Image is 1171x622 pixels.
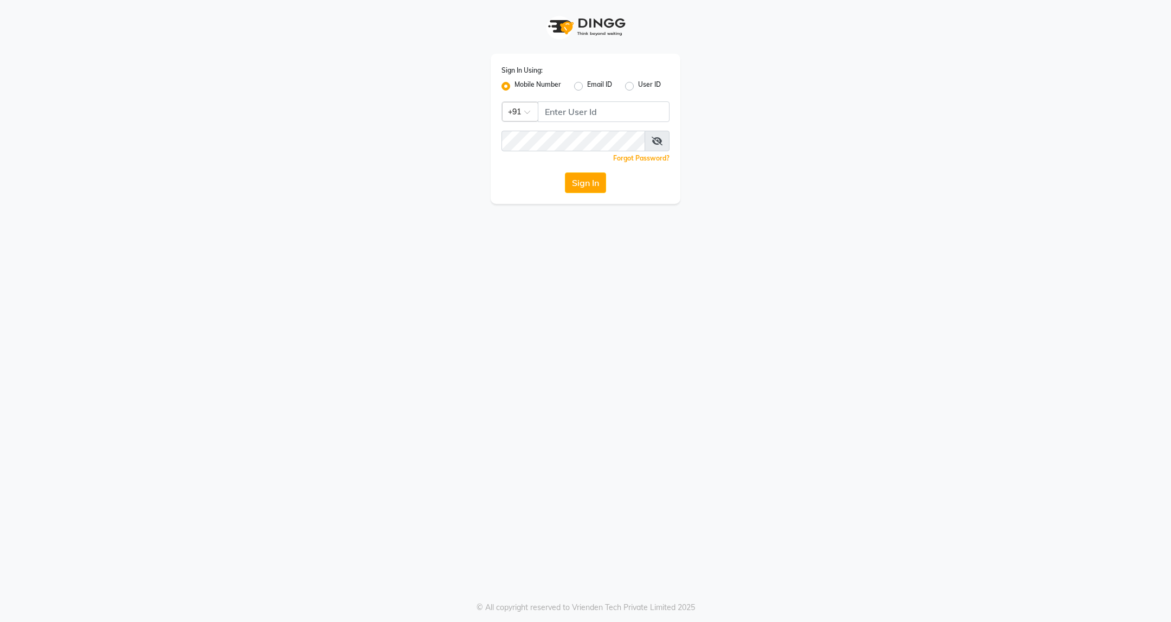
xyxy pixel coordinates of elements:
input: Username [538,101,670,122]
label: Sign In Using: [501,66,543,75]
button: Sign In [565,172,606,193]
input: Username [501,131,645,151]
a: Forgot Password? [613,154,670,162]
img: logo1.svg [542,11,629,43]
label: User ID [638,80,661,93]
label: Email ID [587,80,612,93]
label: Mobile Number [514,80,561,93]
